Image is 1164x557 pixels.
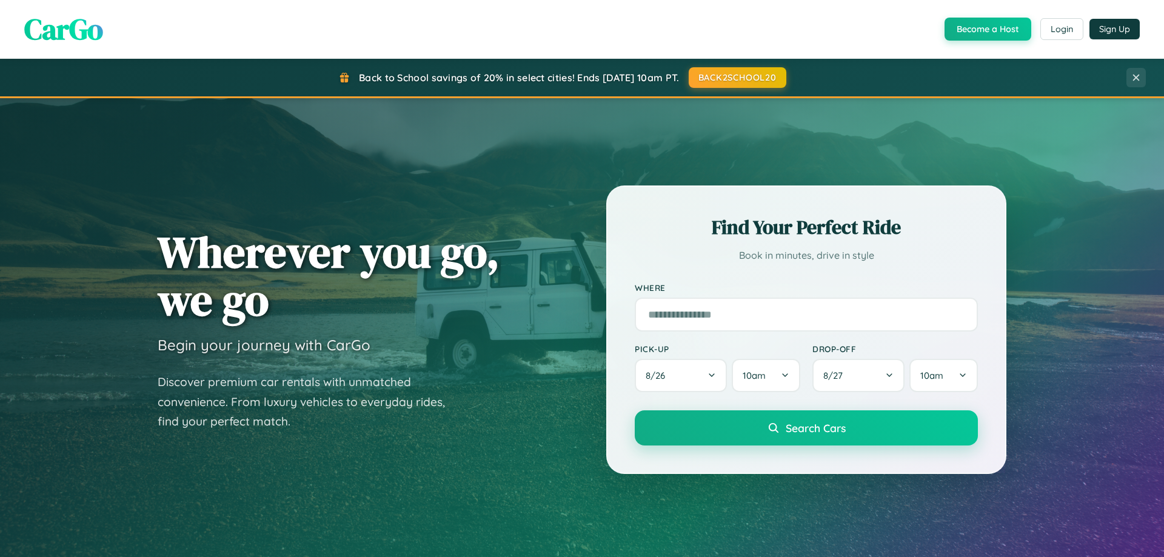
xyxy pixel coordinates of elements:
h2: Find Your Perfect Ride [635,214,978,241]
span: 8 / 26 [646,370,671,381]
button: Search Cars [635,410,978,445]
span: 10am [920,370,943,381]
button: 8/26 [635,359,727,392]
button: 10am [732,359,800,392]
span: 8 / 27 [823,370,849,381]
h1: Wherever you go, we go [158,228,500,324]
h3: Begin your journey with CarGo [158,336,370,354]
label: Drop-off [812,344,978,354]
p: Discover premium car rentals with unmatched convenience. From luxury vehicles to everyday rides, ... [158,372,461,432]
button: 8/27 [812,359,905,392]
button: 10am [909,359,978,392]
button: Sign Up [1089,19,1140,39]
button: BACK2SCHOOL20 [689,67,786,88]
button: Login [1040,18,1083,40]
p: Book in minutes, drive in style [635,247,978,264]
span: 10am [743,370,766,381]
button: Become a Host [945,18,1031,41]
span: Back to School savings of 20% in select cities! Ends [DATE] 10am PT. [359,72,679,84]
span: Search Cars [786,421,846,435]
label: Pick-up [635,344,800,354]
label: Where [635,282,978,293]
span: CarGo [24,9,103,49]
